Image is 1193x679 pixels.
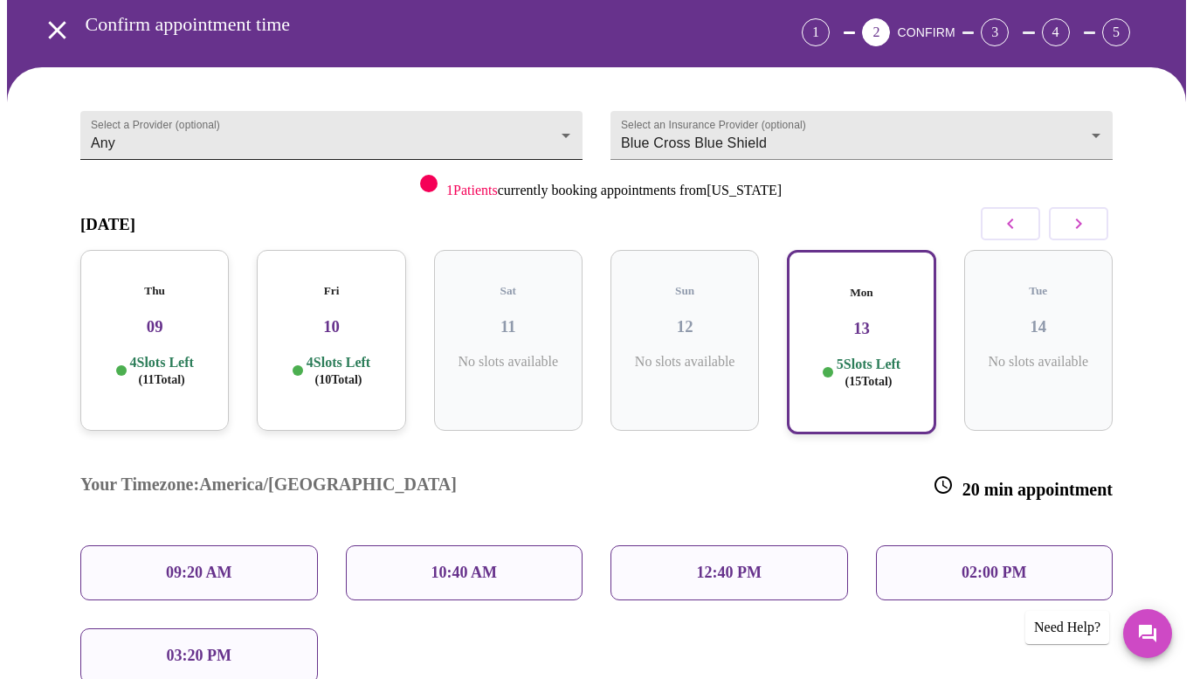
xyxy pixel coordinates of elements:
[448,284,569,298] h5: Sat
[80,111,583,160] div: Any
[166,564,232,582] p: 09:20 AM
[1042,18,1070,46] div: 4
[962,564,1026,582] p: 02:00 PM
[803,286,920,300] h5: Mon
[315,373,362,386] span: ( 10 Total)
[1025,611,1109,644] div: Need Help?
[803,319,920,338] h3: 13
[978,284,1099,298] h5: Tue
[624,354,745,370] p: No slots available
[1123,609,1172,658] button: Messages
[167,647,231,665] p: 03:20 PM
[80,475,457,500] h3: Your Timezone: America/[GEOGRAPHIC_DATA]
[862,18,890,46] div: 2
[431,564,498,582] p: 10:40 AM
[802,18,830,46] div: 1
[697,564,762,582] p: 12:40 PM
[448,317,569,336] h3: 11
[978,354,1099,370] p: No slots available
[624,317,745,336] h3: 12
[446,183,782,198] p: currently booking appointments from [US_STATE]
[94,317,215,336] h3: 09
[139,373,185,386] span: ( 11 Total)
[837,356,900,390] p: 5 Slots Left
[80,215,135,234] h3: [DATE]
[271,284,391,298] h5: Fri
[446,183,498,197] span: 1 Patients
[978,317,1099,336] h3: 14
[86,13,705,36] h3: Confirm appointment time
[845,375,893,388] span: ( 15 Total)
[94,284,215,298] h5: Thu
[307,354,370,388] p: 4 Slots Left
[897,25,955,39] span: CONFIRM
[130,354,194,388] p: 4 Slots Left
[981,18,1009,46] div: 3
[624,284,745,298] h5: Sun
[1102,18,1130,46] div: 5
[31,4,83,56] button: open drawer
[933,475,1113,500] h3: 20 min appointment
[271,317,391,336] h3: 10
[448,354,569,370] p: No slots available
[610,111,1113,160] div: Blue Cross Blue Shield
